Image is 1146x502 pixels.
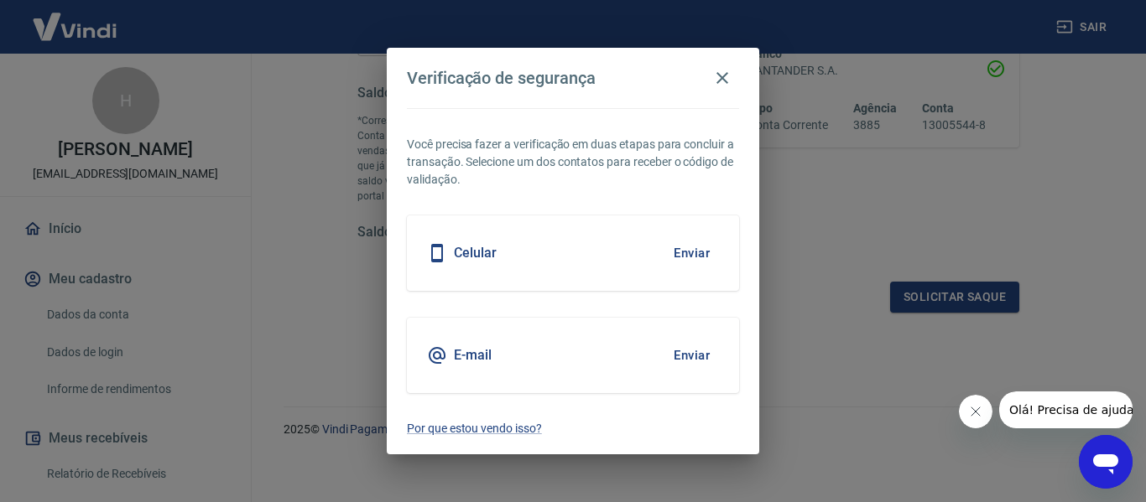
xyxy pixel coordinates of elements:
h5: E-mail [454,347,492,364]
h4: Verificação de segurança [407,68,596,88]
p: Você precisa fazer a verificação em duas etapas para concluir a transação. Selecione um dos conta... [407,136,739,189]
iframe: Fechar mensagem [959,395,992,428]
iframe: Botão para abrir a janela de mensagens [1079,435,1133,489]
iframe: Mensagem da empresa [999,391,1133,428]
h5: Celular [454,245,497,261]
a: Por que estou vendo isso? [407,420,739,437]
button: Enviar [664,235,719,271]
span: Olá! Precisa de ajuda? [10,12,141,25]
button: Enviar [664,338,719,373]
